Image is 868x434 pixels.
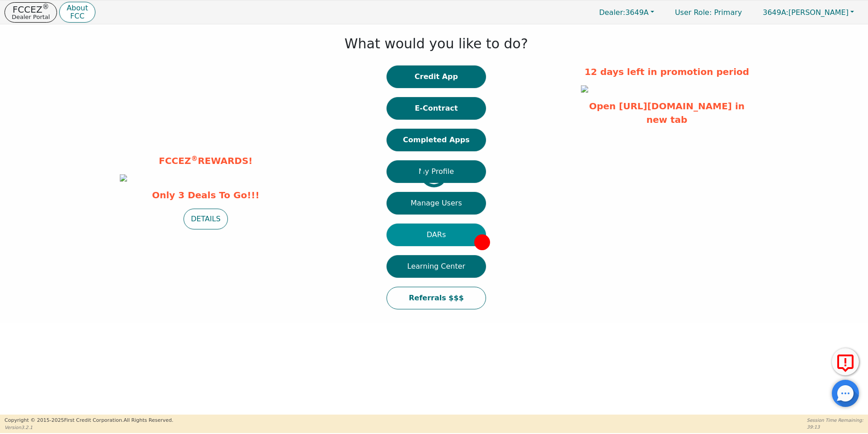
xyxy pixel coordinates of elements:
[12,5,50,14] p: FCCEZ
[42,3,49,11] sup: ®
[763,8,849,17] span: [PERSON_NAME]
[675,8,712,17] span: User Role :
[59,2,95,23] button: AboutFCC
[123,417,173,423] span: All Rights Reserved.
[753,5,863,19] button: 3649A:[PERSON_NAME]
[590,5,664,19] button: Dealer:3649A
[763,8,788,17] span: 3649A:
[832,348,859,375] button: Report Error to FCC
[666,4,751,21] p: Primary
[666,4,751,21] a: User Role: Primary
[599,8,649,17] span: 3649A
[5,424,173,431] p: Version 3.2.1
[5,417,173,425] p: Copyright © 2015- 2025 First Credit Corporation.
[599,8,625,17] span: Dealer:
[5,2,57,23] button: FCCEZ®Dealer Portal
[12,14,50,20] p: Dealer Portal
[807,417,863,424] p: Session Time Remaining:
[66,13,88,20] p: FCC
[66,5,88,12] p: About
[807,424,863,430] p: 39:13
